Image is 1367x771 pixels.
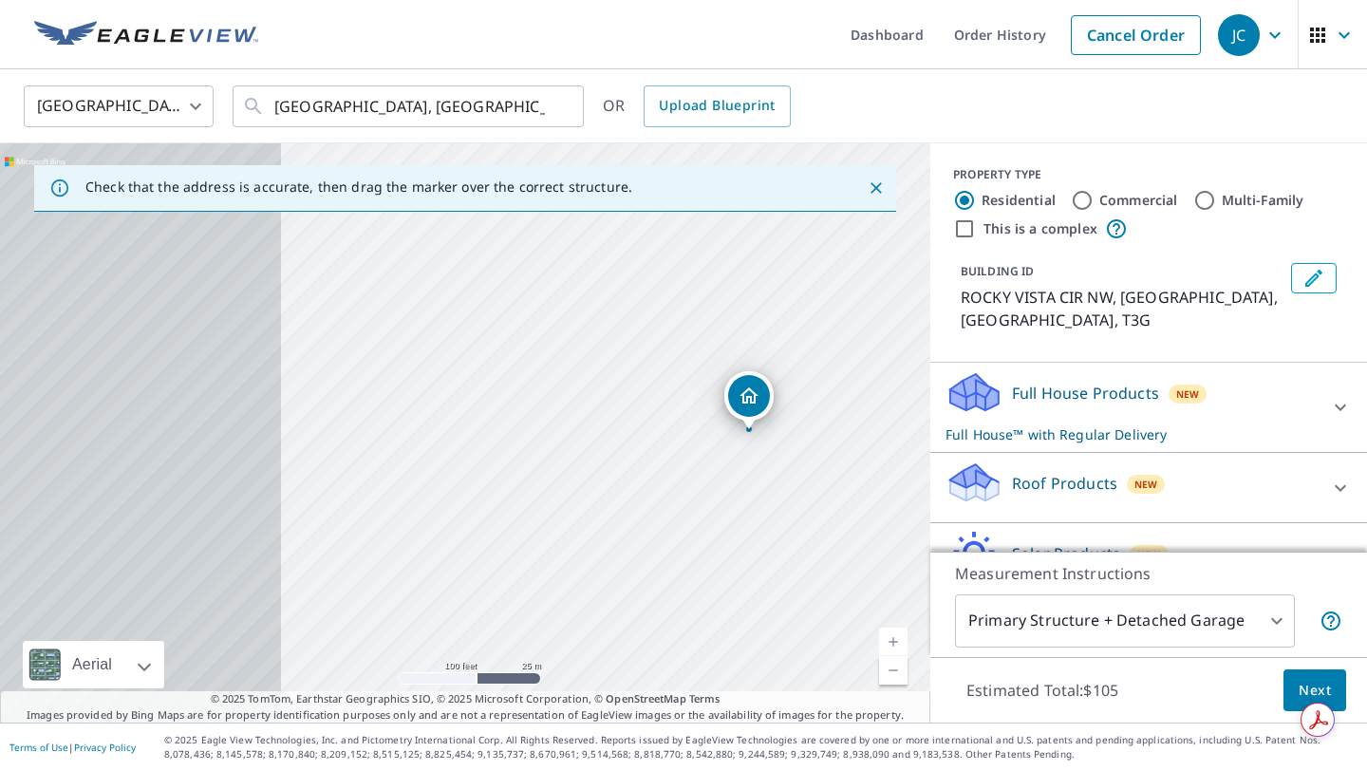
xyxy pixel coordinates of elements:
p: Measurement Instructions [955,562,1342,585]
p: Full House Products [1012,382,1159,404]
a: Terms of Use [9,741,68,754]
div: Aerial [23,641,164,688]
a: Current Level 18, Zoom In [879,628,908,656]
input: Search by address or latitude-longitude [274,80,545,133]
a: Privacy Policy [74,741,136,754]
label: Multi-Family [1222,191,1304,210]
p: Check that the address is accurate, then drag the marker over the correct structure. [85,179,632,196]
span: New [1137,547,1161,562]
img: EV Logo [34,21,258,49]
button: Edit building 1 [1291,263,1337,293]
button: Close [864,176,889,200]
span: Upload Blueprint [659,94,775,118]
span: New [1134,477,1158,492]
a: OpenStreetMap [606,691,685,705]
p: Full House™ with Regular Delivery [946,424,1318,444]
a: Upload Blueprint [644,85,790,127]
p: ROCKY VISTA CIR NW, [GEOGRAPHIC_DATA], [GEOGRAPHIC_DATA], T3G [961,286,1283,331]
span: New [1176,386,1200,402]
div: JC [1218,14,1260,56]
a: Current Level 18, Zoom Out [879,656,908,685]
label: Residential [982,191,1056,210]
p: Estimated Total: $105 [951,669,1133,711]
div: PROPERTY TYPE [953,166,1344,183]
p: Roof Products [1012,472,1117,495]
p: | [9,742,136,753]
span: Your report will include the primary structure and a detached garage if one exists. [1320,610,1342,632]
div: Aerial [66,641,118,688]
a: Terms [689,691,721,705]
div: Dropped pin, building 1, Residential property, ROCKY VISTA CIR NW CALGARY AB T3G [724,371,774,430]
div: [GEOGRAPHIC_DATA] [24,80,214,133]
div: OR [603,85,791,127]
div: Roof ProductsNew [946,461,1352,515]
p: Solar Products [1012,542,1120,565]
p: © 2025 Eagle View Technologies, Inc. and Pictometry International Corp. All Rights Reserved. Repo... [164,733,1358,762]
label: Commercial [1099,191,1178,210]
span: © 2025 TomTom, Earthstar Geographics SIO, © 2025 Microsoft Corporation, © [211,691,721,707]
div: Primary Structure + Detached Garage [955,594,1295,648]
label: This is a complex [983,219,1097,238]
button: Next [1283,669,1346,712]
a: Cancel Order [1071,15,1201,55]
div: Solar ProductsNew [946,531,1352,585]
div: Full House ProductsNewFull House™ with Regular Delivery [946,370,1352,444]
span: Next [1299,679,1331,703]
p: BUILDING ID [961,263,1034,279]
